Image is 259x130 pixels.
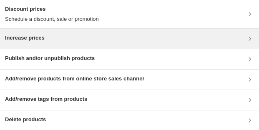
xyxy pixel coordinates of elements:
[5,15,99,23] p: Schedule a discount, sale or promotion
[5,115,46,124] h3: Delete products
[5,54,95,62] h3: Publish and/or unpublish products
[5,34,45,42] h3: Increase prices
[5,75,144,83] h3: Add/remove products from online store sales channel
[5,5,99,13] h3: Discount prices
[5,95,87,103] h3: Add/remove tags from products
